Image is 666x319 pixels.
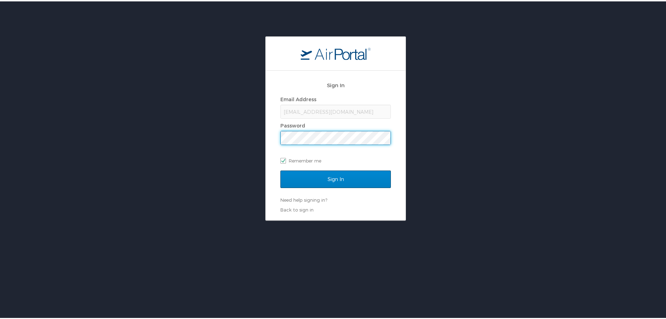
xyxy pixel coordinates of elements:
[280,196,327,201] a: Need help signing in?
[280,80,391,88] h2: Sign In
[280,95,316,101] label: Email Address
[280,169,391,187] input: Sign In
[280,206,314,211] a: Back to sign in
[280,121,305,127] label: Password
[301,46,371,58] img: logo
[280,154,391,165] label: Remember me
